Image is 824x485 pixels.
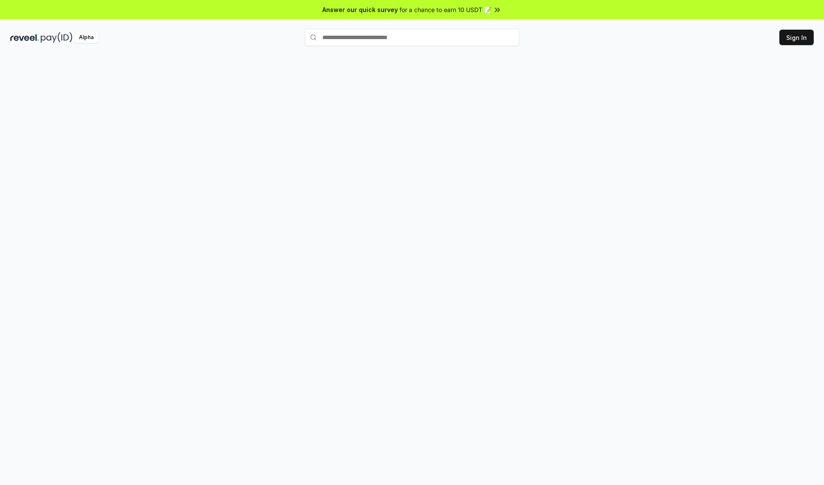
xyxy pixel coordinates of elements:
img: reveel_dark [10,32,39,43]
div: Alpha [74,32,98,43]
img: pay_id [41,32,73,43]
span: for a chance to earn 10 USDT 📝 [400,5,491,14]
span: Answer our quick survey [322,5,398,14]
button: Sign In [779,30,814,45]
